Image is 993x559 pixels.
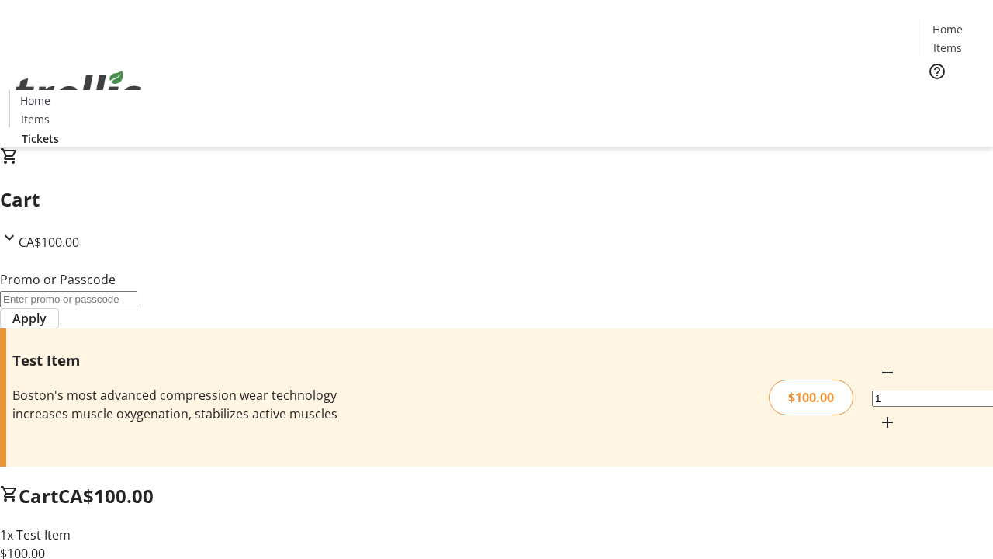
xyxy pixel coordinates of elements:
[9,54,147,131] img: Orient E2E Organization PFy9B383RV's Logo
[58,483,154,509] span: CA$100.00
[12,349,351,371] h3: Test Item
[872,407,903,438] button: Increment by one
[922,21,972,37] a: Home
[10,92,60,109] a: Home
[10,111,60,127] a: Items
[22,130,59,147] span: Tickets
[21,111,50,127] span: Items
[12,386,351,423] div: Boston's most advanced compression wear technology increases muscle oxygenation, stabilizes activ...
[933,40,962,56] span: Items
[932,21,963,37] span: Home
[922,40,972,56] a: Items
[922,56,953,87] button: Help
[922,90,984,106] a: Tickets
[872,357,903,388] button: Decrement by one
[9,130,71,147] a: Tickets
[20,92,50,109] span: Home
[12,309,47,328] span: Apply
[934,90,971,106] span: Tickets
[19,234,79,251] span: CA$100.00
[769,380,853,415] div: $100.00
